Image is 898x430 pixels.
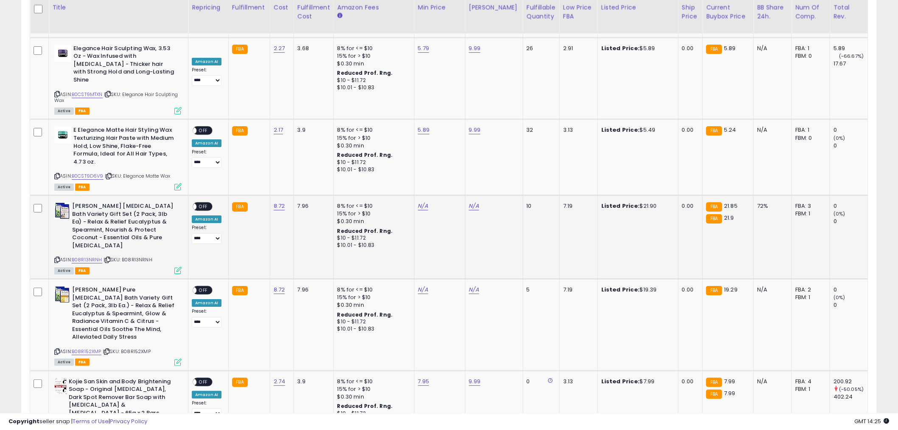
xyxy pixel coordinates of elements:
[795,134,823,142] div: FBM: 0
[418,202,428,210] a: N/A
[833,393,868,401] div: 402.24
[192,308,222,328] div: Preset:
[297,286,327,294] div: 7.96
[337,378,408,385] div: 8% for <= $10
[795,210,823,218] div: FBM: 1
[839,386,864,393] small: (-50.05%)
[54,378,67,395] img: 41mgtBW-tTL._SL40_.jpg
[418,44,429,53] a: 5.79
[469,286,479,294] a: N/A
[757,202,785,210] div: 72%
[337,301,408,309] div: $0.30 min
[724,126,737,134] span: 5.24
[105,173,170,179] span: | SKU: Elegance Matte Wax
[795,286,823,294] div: FBA: 2
[833,202,868,210] div: 0
[833,126,868,134] div: 0
[274,286,285,294] a: 8.72
[274,202,285,210] a: 8.72
[69,378,172,419] b: Kojie San Skin and Body Brightening Soap - Original [MEDICAL_DATA], Dark Spot Remover Bar Soap wi...
[337,218,408,225] div: $0.30 min
[724,377,736,385] span: 7.99
[469,3,519,12] div: [PERSON_NAME]
[682,286,696,294] div: 0.00
[833,301,868,309] div: 0
[72,173,104,180] a: B0CST9D6V9
[795,294,823,301] div: FBM: 1
[855,417,890,425] span: 2025-10-6 14:25 GMT
[192,391,222,399] div: Amazon AI
[337,134,408,142] div: 15% for > $10
[274,377,286,386] a: 2.74
[54,184,74,191] span: All listings currently available for purchase on Amazon
[337,77,408,84] div: $10 - $11.72
[192,58,222,65] div: Amazon AI
[337,202,408,210] div: 8% for <= $10
[706,202,722,212] small: FBA
[337,151,393,158] b: Reduced Prof. Rng.
[297,202,327,210] div: 7.96
[73,417,109,425] a: Terms of Use
[706,378,722,387] small: FBA
[682,202,696,210] div: 0.00
[527,45,553,52] div: 26
[418,126,430,134] a: 5.89
[8,417,39,425] strong: Copyright
[601,44,640,52] b: Listed Price:
[839,53,864,59] small: (-66.67%)
[563,378,591,385] div: 3.13
[724,44,736,52] span: 5.89
[297,378,327,385] div: 3.9
[274,3,290,12] div: Cost
[337,286,408,294] div: 8% for <= $10
[54,126,182,189] div: ASIN:
[337,385,408,393] div: 15% for > $10
[337,393,408,401] div: $0.30 min
[601,377,640,385] b: Listed Price:
[232,286,248,295] small: FBA
[833,135,845,141] small: (0%)
[337,159,408,166] div: $10 - $11.72
[706,45,722,54] small: FBA
[192,3,225,12] div: Repricing
[601,202,672,210] div: $21.90
[682,3,699,21] div: Ship Price
[337,84,408,91] div: $10.01 - $10.83
[833,142,868,150] div: 0
[563,202,591,210] div: 7.19
[54,45,182,114] div: ASIN:
[103,348,151,355] span: | SKU: B08R152XMP
[232,3,267,12] div: Fulfillment
[192,225,222,244] div: Preset:
[469,202,479,210] a: N/A
[706,390,722,399] small: FBA
[527,286,553,294] div: 5
[73,126,177,168] b: E Elegance Matte Hair Styling Wax Texturizing Hair Paste with Medium Hold, Low Shine, Flake-Free ...
[795,126,823,134] div: FBA: 1
[527,202,553,210] div: 10
[274,44,285,53] a: 2.27
[601,126,672,134] div: $5.49
[601,286,640,294] b: Listed Price:
[337,235,408,242] div: $10 - $11.72
[192,299,222,307] div: Amazon AI
[337,311,393,318] b: Reduced Prof. Rng.
[337,69,393,76] b: Reduced Prof. Rng.
[601,378,672,385] div: $7.99
[232,202,248,212] small: FBA
[337,166,408,173] div: $10.01 - $10.83
[724,286,738,294] span: 19.29
[54,359,74,366] span: All listings currently available for purchase on Amazon
[563,3,594,21] div: Low Price FBA
[337,227,393,235] b: Reduced Prof. Rng.
[72,348,101,355] a: B08R152XMP
[337,402,393,410] b: Reduced Prof. Rng.
[337,210,408,218] div: 15% for > $10
[72,286,175,343] b: [PERSON_NAME] Pure [MEDICAL_DATA] Bath Variety Gift Set (2 Pack, 3lb Ea.) - Relax & Relief Eucaly...
[75,184,90,191] span: FBA
[196,203,210,210] span: OFF
[196,378,210,385] span: OFF
[192,149,222,168] div: Preset:
[337,3,411,12] div: Amazon Fees
[232,45,248,54] small: FBA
